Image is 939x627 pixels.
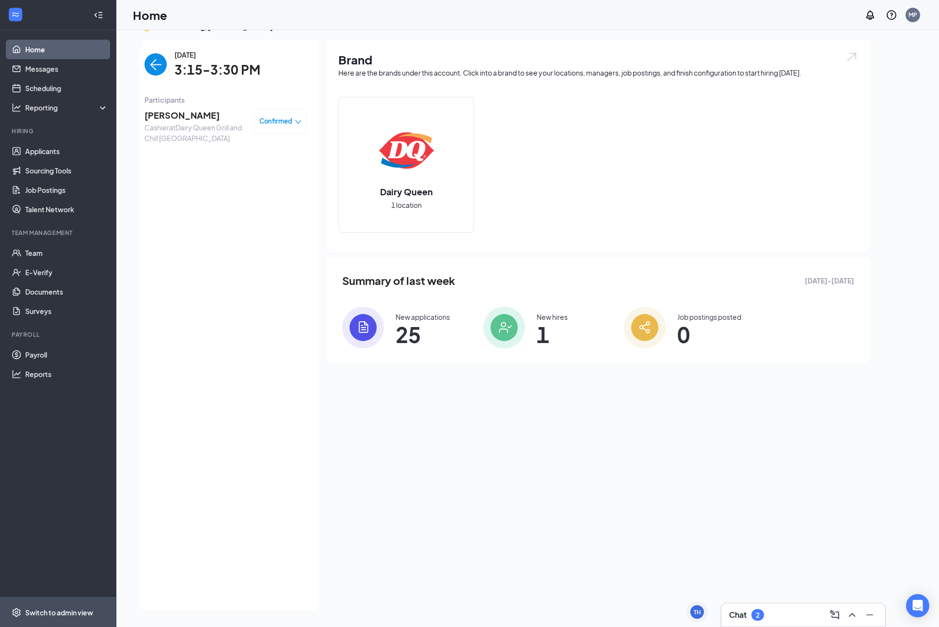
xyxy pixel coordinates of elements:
span: 3:15-3:30 PM [175,60,260,80]
img: icon [483,307,525,348]
a: Talent Network [25,200,108,219]
a: Sourcing Tools [25,161,108,180]
span: 25 [396,326,450,343]
span: 0 [677,326,741,343]
h2: Dairy Queen [370,186,443,198]
div: 2 [756,611,760,619]
div: New applications [396,312,450,322]
div: Here are the brands under this account. Click into a brand to see your locations, managers, job p... [338,68,858,78]
button: Minimize [862,607,877,623]
svg: ComposeMessage [829,609,841,621]
span: down [295,119,302,125]
img: Dairy Queen [375,120,437,182]
h1: Home [133,7,167,23]
span: 1 [537,326,568,343]
img: icon [624,307,666,348]
svg: Analysis [12,103,21,112]
div: Open Intercom Messenger [906,594,929,617]
img: icon [342,307,384,348]
a: Payroll [25,345,108,364]
div: MP [908,11,917,19]
a: Scheduling [25,78,108,98]
span: Cashier at Dairy Queen Grill and Chill [GEOGRAPHIC_DATA] [144,122,246,143]
div: Team Management [12,229,106,237]
img: open.6027fd2a22e1237b5b06.svg [845,51,858,63]
span: Summary of last week [342,272,455,289]
button: ChevronUp [844,607,860,623]
div: TH [694,608,701,616]
a: Job Postings [25,180,108,200]
span: Participants [144,94,306,105]
svg: ChevronUp [846,609,858,621]
button: ComposeMessage [827,607,843,623]
a: Team [25,243,108,263]
button: back-button [144,53,167,76]
a: Messages [25,59,108,78]
svg: Minimize [864,609,875,621]
svg: QuestionInfo [886,9,897,21]
div: Hiring [12,127,106,135]
div: Reporting [25,103,109,112]
span: 1 location [391,200,422,210]
span: Confirmed [259,116,292,126]
svg: Settings [12,608,21,617]
div: New hires [537,312,568,322]
svg: Collapse [94,10,103,20]
a: Surveys [25,301,108,321]
a: E-Verify [25,263,108,282]
span: [DATE] - [DATE] [805,275,854,286]
svg: WorkstreamLogo [11,10,20,19]
a: Documents [25,282,108,301]
span: [DATE] [175,49,260,60]
div: Payroll [12,330,106,339]
h1: Brand [338,51,858,68]
h3: Chat [729,610,747,620]
div: Switch to admin view [25,608,93,617]
a: Home [25,40,108,59]
svg: Notifications [864,9,876,21]
a: Applicants [25,141,108,161]
div: Job postings posted [677,312,741,322]
span: [PERSON_NAME] [144,109,246,122]
a: Reports [25,364,108,384]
